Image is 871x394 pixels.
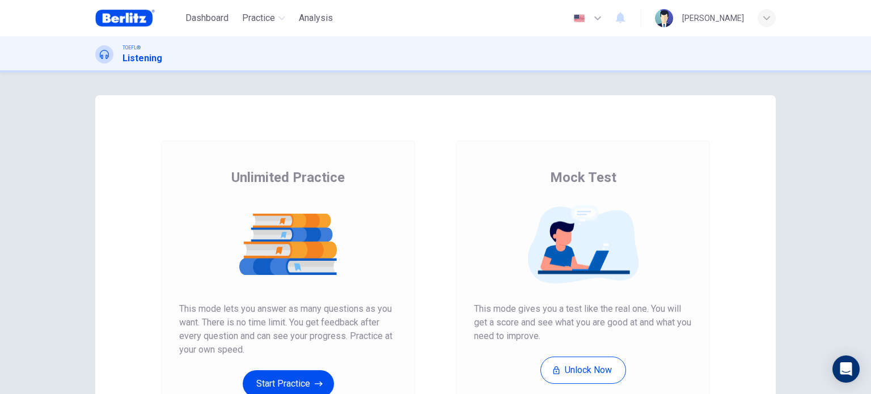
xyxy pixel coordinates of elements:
button: Dashboard [181,8,233,28]
span: Practice [242,11,275,25]
span: Dashboard [185,11,229,25]
div: [PERSON_NAME] [682,11,744,25]
img: Profile picture [655,9,673,27]
h1: Listening [122,52,162,65]
span: TOEFL® [122,44,141,52]
button: Practice [238,8,290,28]
a: Berlitz Brasil logo [95,7,181,29]
span: Mock Test [550,168,616,187]
button: Unlock Now [540,357,626,384]
span: Analysis [299,11,333,25]
button: Analysis [294,8,337,28]
img: Berlitz Brasil logo [95,7,155,29]
span: This mode lets you answer as many questions as you want. There is no time limit. You get feedback... [179,302,397,357]
span: This mode gives you a test like the real one. You will get a score and see what you are good at a... [474,302,692,343]
span: Unlimited Practice [231,168,345,187]
img: en [572,14,586,23]
div: Open Intercom Messenger [832,355,860,383]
